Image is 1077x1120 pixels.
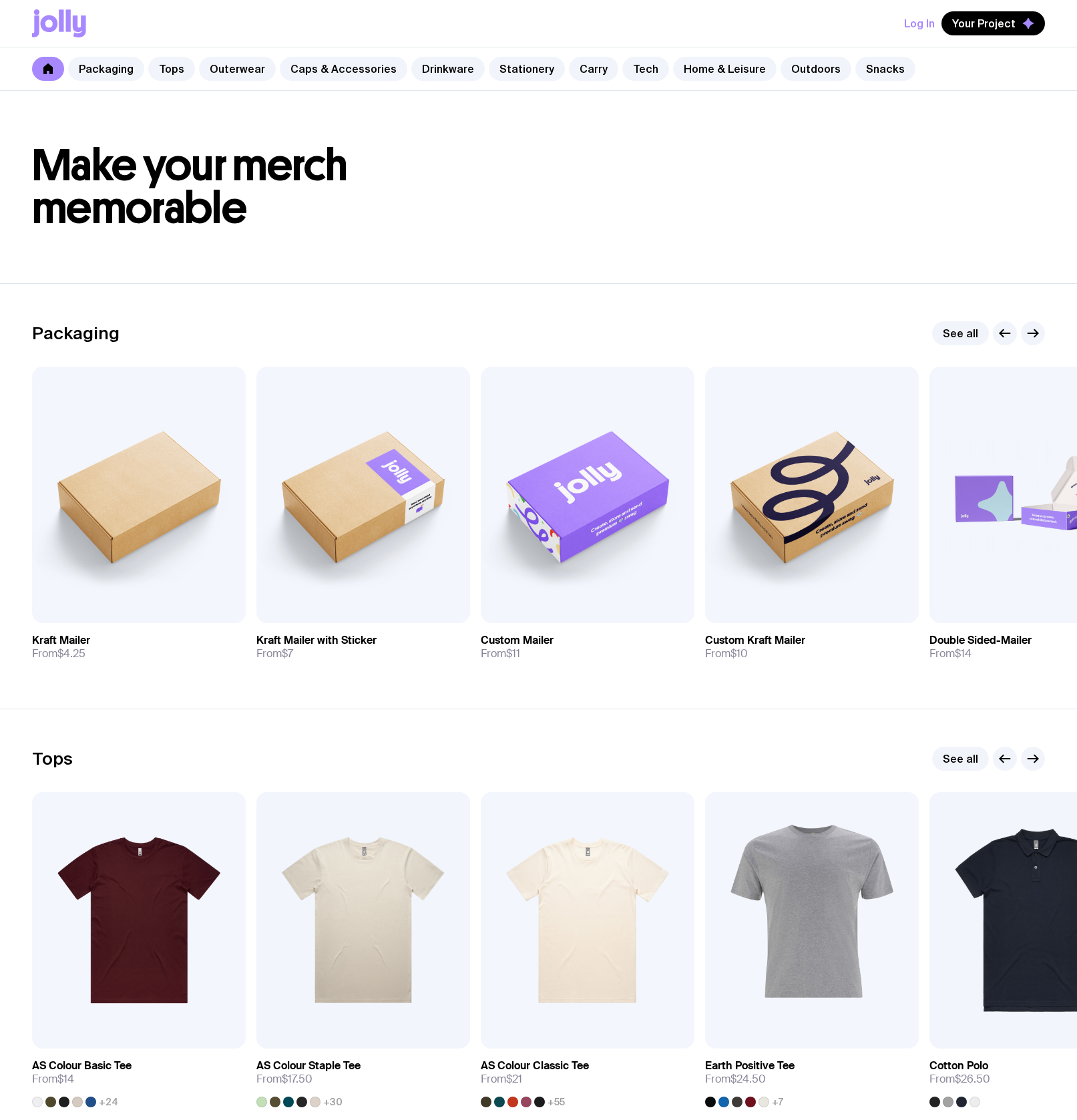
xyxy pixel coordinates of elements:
a: Earth Positive TeeFrom$24.50+7 [705,1049,919,1107]
span: Your Project [952,17,1016,30]
a: Home & Leisure [673,57,777,81]
a: Snacks [855,57,915,81]
h3: Custom Mailer [481,634,554,647]
span: $17.50 [282,1072,312,1086]
span: +30 [323,1097,343,1107]
button: Log In [904,11,935,35]
a: Custom MailerFrom$11 [481,623,694,671]
span: From [32,647,85,661]
span: +24 [99,1097,118,1107]
h3: Cotton Polo [929,1059,988,1073]
h3: Earth Positive Tee [705,1059,795,1073]
h2: Packaging [32,323,120,343]
h2: Tops [32,749,73,769]
a: Kraft MailerFrom$4.25 [32,623,246,671]
span: From [705,647,748,661]
a: Custom Kraft MailerFrom$10 [705,623,919,671]
span: $7 [282,646,293,661]
h3: Double Sided-Mailer [929,634,1032,647]
a: Carry [569,57,618,81]
span: From [705,1073,766,1086]
a: Outdoors [781,57,851,81]
span: $26.50 [955,1072,990,1086]
span: $14 [57,1072,74,1086]
span: $21 [506,1072,522,1086]
h3: Kraft Mailer [32,634,90,647]
a: Drinkware [411,57,485,81]
a: Kraft Mailer with StickerFrom$7 [256,623,470,671]
h3: AS Colour Basic Tee [32,1059,132,1073]
a: See all [932,747,989,771]
span: From [256,1073,312,1086]
span: From [481,1073,522,1086]
span: $10 [730,646,748,661]
a: Caps & Accessories [280,57,407,81]
span: +55 [548,1097,565,1107]
span: $24.50 [730,1072,766,1086]
span: From [32,1073,74,1086]
span: $14 [955,646,972,661]
a: AS Colour Classic TeeFrom$21+55 [481,1049,694,1107]
span: +7 [772,1097,783,1107]
a: AS Colour Staple TeeFrom$17.50+30 [256,1049,470,1107]
button: Your Project [941,11,1045,35]
h3: Kraft Mailer with Sticker [256,634,377,647]
a: Tech [622,57,669,81]
a: Outerwear [199,57,276,81]
span: From [929,647,972,661]
span: From [256,647,293,661]
h3: AS Colour Staple Tee [256,1059,361,1073]
a: Packaging [68,57,144,81]
span: From [929,1073,990,1086]
a: AS Colour Basic TeeFrom$14+24 [32,1049,246,1107]
a: Stationery [489,57,565,81]
h3: Custom Kraft Mailer [705,634,805,647]
span: From [481,647,520,661]
span: $4.25 [57,646,85,661]
span: Make your merch memorable [32,139,348,234]
span: $11 [506,646,520,661]
a: See all [932,321,989,345]
h3: AS Colour Classic Tee [481,1059,589,1073]
a: Tops [148,57,195,81]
